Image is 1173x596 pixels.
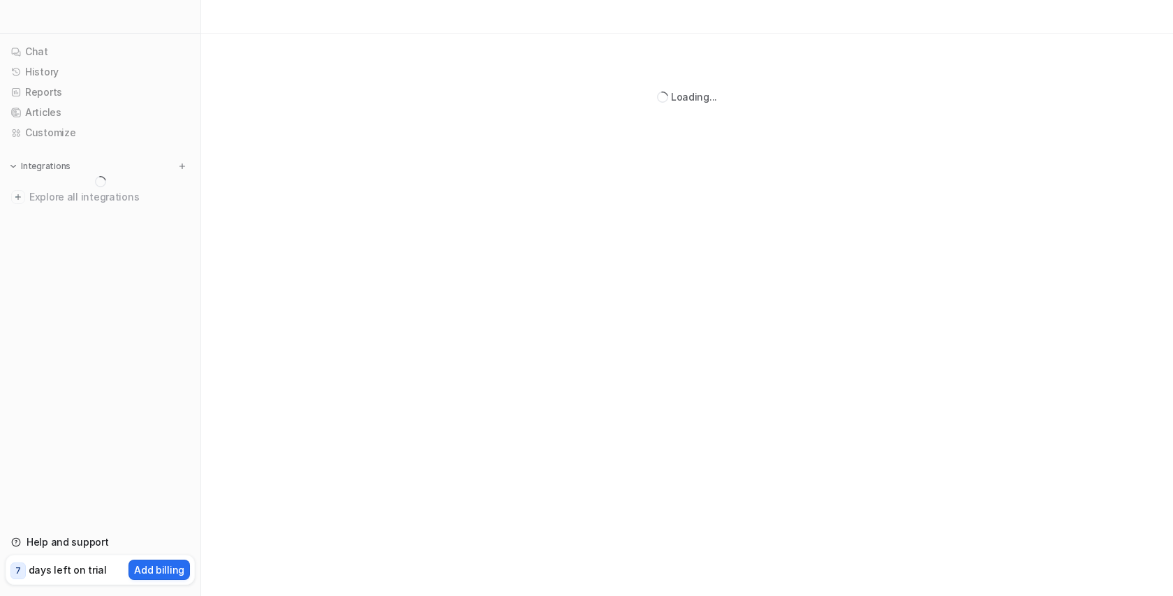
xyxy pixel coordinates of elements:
p: Integrations [21,161,71,172]
button: Add billing [128,560,190,580]
img: expand menu [8,161,18,171]
a: Customize [6,123,195,143]
a: Reports [6,82,195,102]
a: History [6,62,195,82]
a: Explore all integrations [6,187,195,207]
p: days left on trial [29,562,107,577]
button: Integrations [6,159,75,173]
a: Chat [6,42,195,61]
a: Articles [6,103,195,122]
p: Add billing [134,562,184,577]
div: Loading... [671,89,717,104]
img: explore all integrations [11,190,25,204]
span: Explore all integrations [29,186,189,208]
a: Help and support [6,532,195,552]
p: 7 [15,565,21,577]
img: menu_add.svg [177,161,187,171]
